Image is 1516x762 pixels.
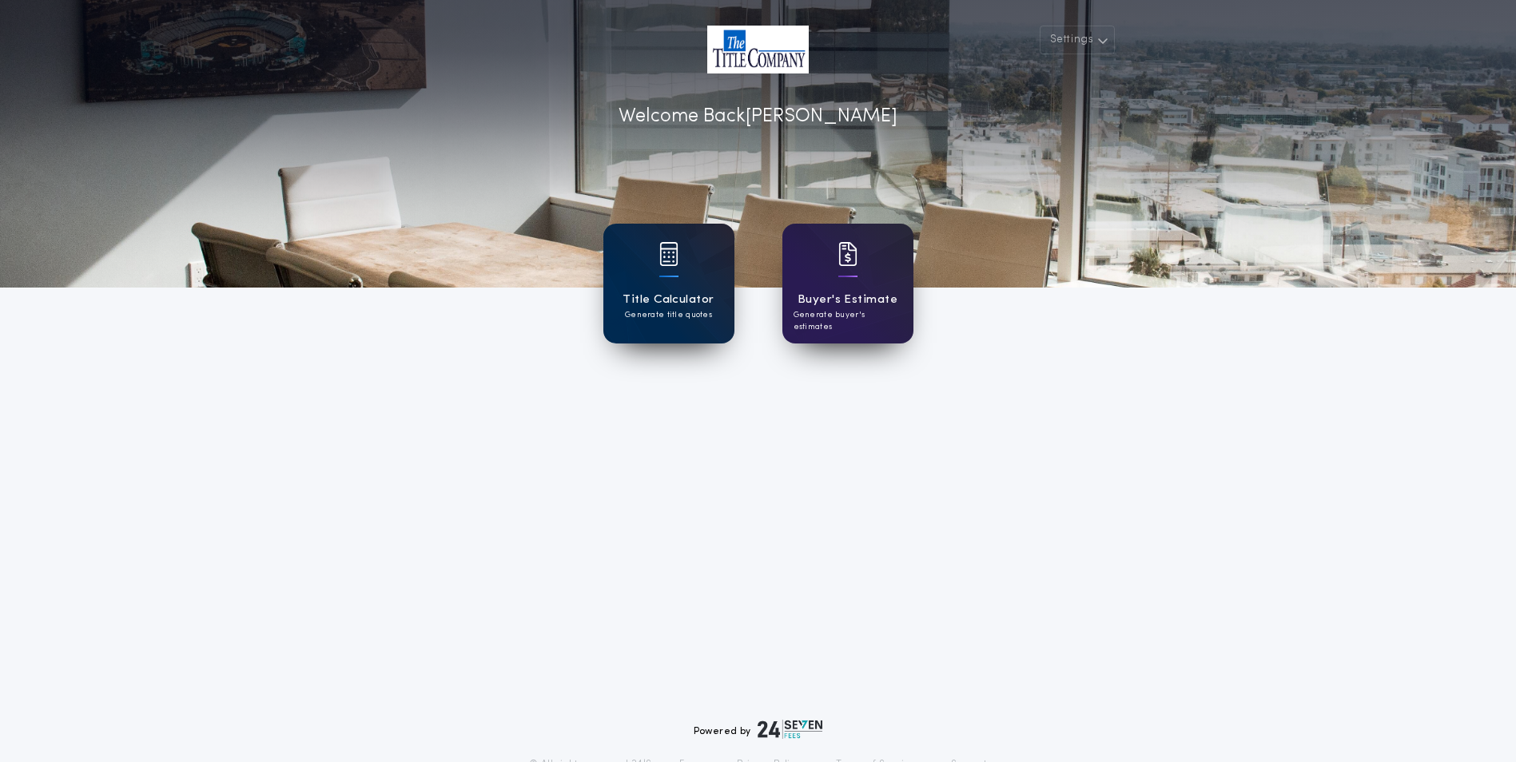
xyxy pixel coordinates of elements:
a: card iconBuyer's EstimateGenerate buyer's estimates [782,224,913,343]
img: logo [758,720,823,739]
p: Welcome Back [PERSON_NAME] [619,102,897,131]
a: card iconTitle CalculatorGenerate title quotes [603,224,734,343]
h1: Title Calculator [623,291,714,309]
h1: Buyer's Estimate [798,291,897,309]
div: Powered by [694,720,823,739]
button: Settings [1040,26,1115,54]
img: card icon [838,242,857,266]
p: Generate buyer's estimates [794,309,902,333]
img: account-logo [707,26,809,73]
p: Generate title quotes [625,309,712,321]
img: card icon [659,242,678,266]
